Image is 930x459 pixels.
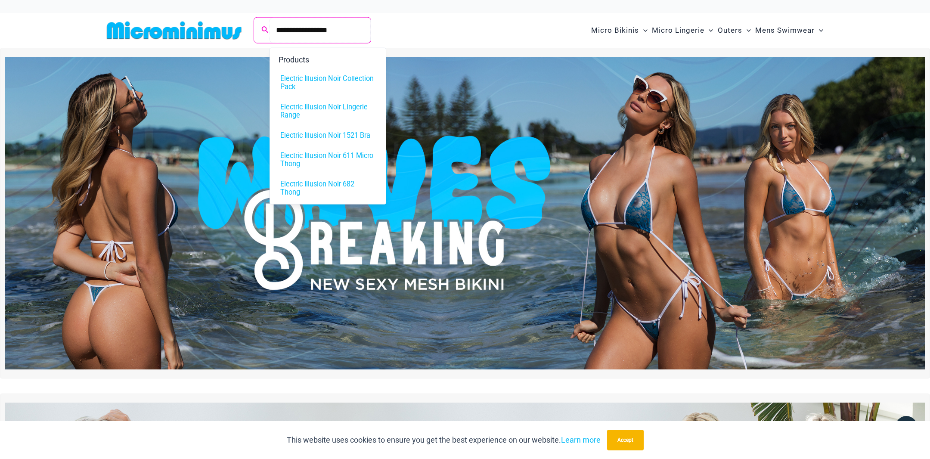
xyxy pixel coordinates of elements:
span: Electric Illusion Noir 1521 Bra [280,131,370,140]
span: Micro Bikinis [591,19,639,41]
span: Menu Toggle [639,19,648,41]
button: Accept [607,430,644,450]
span: Electric Illusion Noir 611 Micro Thong [280,152,375,168]
a: OutersMenu ToggleMenu Toggle [716,17,753,43]
div: Search results [270,48,386,205]
span: Electric Illusion Noir Collection Pack [280,74,375,91]
span: Micro Lingerie [652,19,704,41]
span: Electric Illusion Noir Lingerie Range [280,103,375,119]
img: Waves Breaking Ocean Bikini Pack [5,57,925,370]
label: Products [272,48,384,68]
a: Mens SwimwearMenu ToggleMenu Toggle [753,17,825,43]
span: Outers [718,19,742,41]
nav: Site Navigation [588,16,827,45]
a: Micro BikinisMenu ToggleMenu Toggle [589,17,650,43]
span: Menu Toggle [815,19,823,41]
span: Menu Toggle [742,19,751,41]
img: MM SHOP LOGO FLAT [103,21,245,40]
span: Electric Illusion Noir 682 Thong [280,180,375,196]
a: Micro LingerieMenu ToggleMenu Toggle [650,17,715,43]
a: Learn more [561,435,601,444]
p: This website uses cookies to ensure you get the best experience on our website. [287,434,601,447]
span: Menu Toggle [704,19,713,41]
span: Mens Swimwear [755,19,815,41]
input: Search Submit [270,18,371,43]
a: Search icon link [261,25,269,36]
